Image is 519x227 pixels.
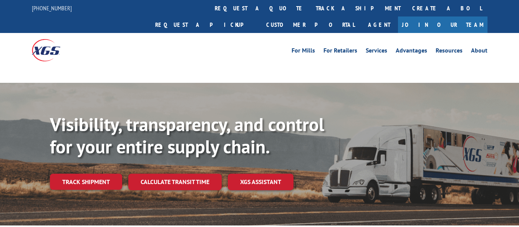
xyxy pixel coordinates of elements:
[436,48,463,56] a: Resources
[396,48,427,56] a: Advantages
[398,16,487,33] a: Join Our Team
[260,16,360,33] a: Customer Portal
[323,48,357,56] a: For Retailers
[360,16,398,33] a: Agent
[128,174,222,190] a: Calculate transit time
[32,4,72,12] a: [PHONE_NUMBER]
[471,48,487,56] a: About
[366,48,387,56] a: Services
[228,174,293,190] a: XGS ASSISTANT
[50,174,122,190] a: Track shipment
[149,16,260,33] a: Request a pickup
[50,112,324,158] b: Visibility, transparency, and control for your entire supply chain.
[292,48,315,56] a: For Mills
